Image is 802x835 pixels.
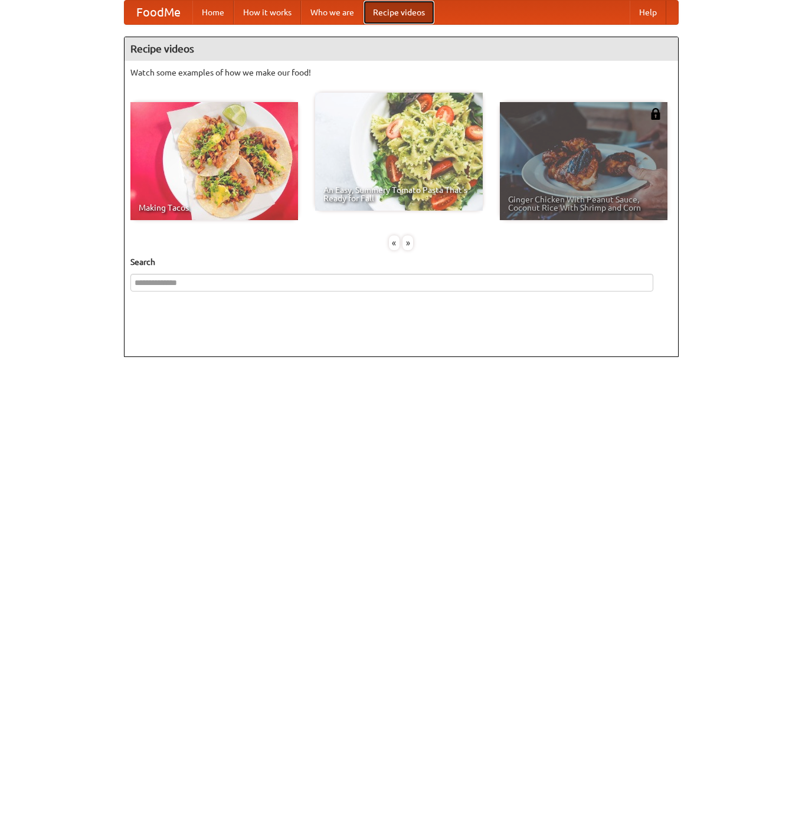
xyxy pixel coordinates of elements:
div: « [389,235,400,250]
h4: Recipe videos [125,37,678,61]
span: Making Tacos [139,204,290,212]
a: Help [630,1,666,24]
img: 483408.png [650,108,662,120]
a: FoodMe [125,1,192,24]
span: An Easy, Summery Tomato Pasta That's Ready for Fall [323,186,474,202]
a: How it works [234,1,301,24]
p: Watch some examples of how we make our food! [130,67,672,78]
div: » [402,235,413,250]
h5: Search [130,256,672,268]
a: Who we are [301,1,364,24]
a: An Easy, Summery Tomato Pasta That's Ready for Fall [315,93,483,211]
a: Making Tacos [130,102,298,220]
a: Recipe videos [364,1,434,24]
a: Home [192,1,234,24]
